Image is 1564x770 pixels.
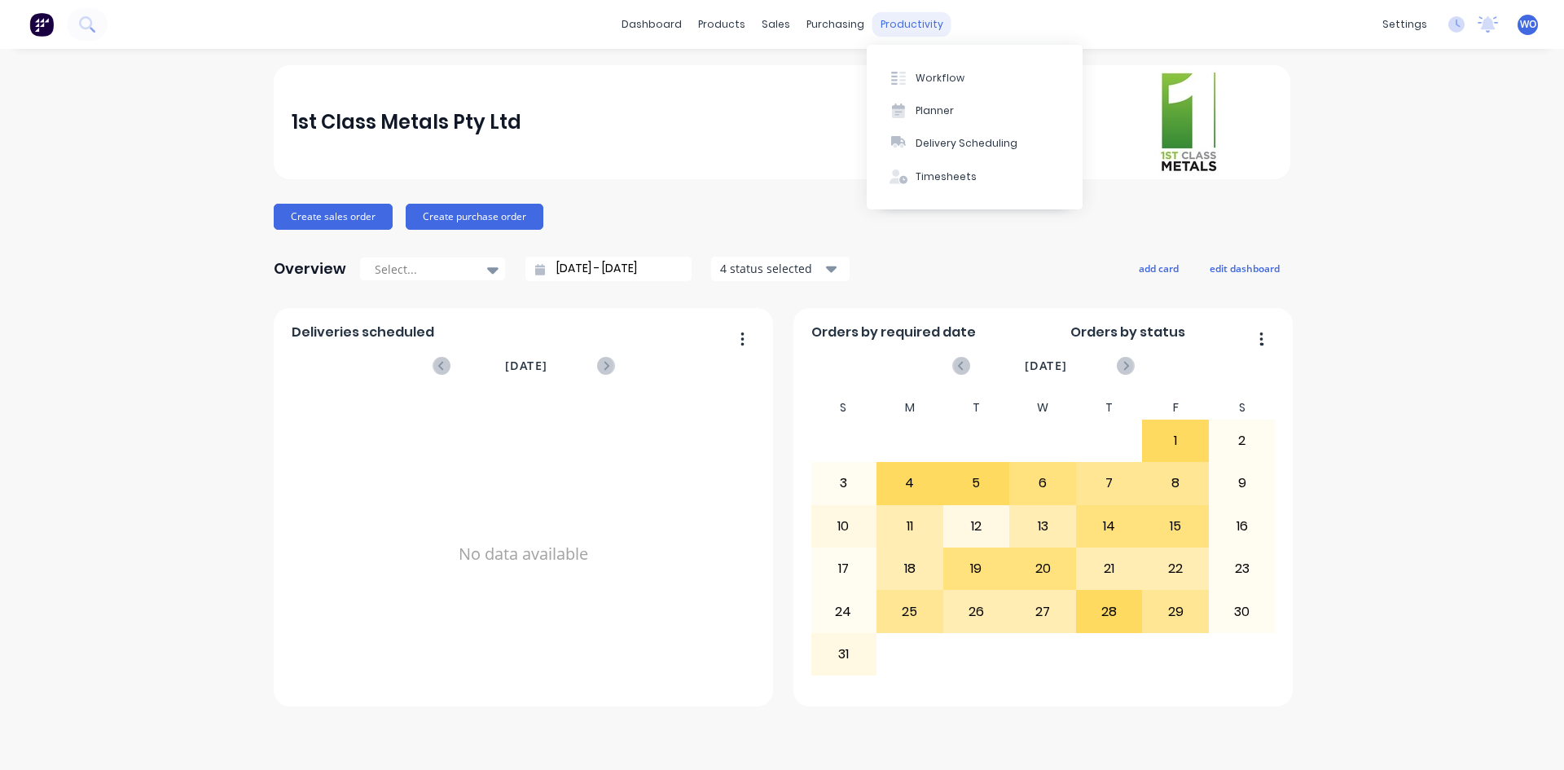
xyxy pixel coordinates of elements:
[867,61,1083,94] button: Workflow
[1158,70,1219,174] img: 1st Class Metals Pty Ltd
[1143,420,1208,461] div: 1
[711,257,850,281] button: 4 status selected
[292,396,756,712] div: No data available
[811,506,876,547] div: 10
[1210,420,1275,461] div: 2
[1210,548,1275,589] div: 23
[690,12,753,37] div: products
[944,591,1009,631] div: 26
[876,396,943,420] div: M
[1077,463,1142,504] div: 7
[720,260,823,277] div: 4 status selected
[944,463,1009,504] div: 5
[1210,591,1275,631] div: 30
[811,634,876,675] div: 31
[1077,591,1142,631] div: 28
[811,323,976,342] span: Orders by required date
[1209,396,1276,420] div: S
[613,12,690,37] a: dashboard
[811,463,876,504] div: 3
[1070,323,1185,342] span: Orders by status
[916,71,964,86] div: Workflow
[811,548,876,589] div: 17
[1128,257,1189,279] button: add card
[274,204,393,230] button: Create sales order
[944,548,1009,589] div: 19
[1199,257,1290,279] button: edit dashboard
[505,357,547,375] span: [DATE]
[1077,548,1142,589] div: 21
[1142,396,1209,420] div: F
[406,204,543,230] button: Create purchase order
[944,506,1009,547] div: 12
[1010,463,1075,504] div: 6
[916,169,977,184] div: Timesheets
[1143,463,1208,504] div: 8
[867,161,1083,193] button: Timesheets
[811,396,877,420] div: S
[292,106,521,139] div: 1st Class Metals Pty Ltd
[1210,463,1275,504] div: 9
[811,591,876,631] div: 24
[274,253,346,285] div: Overview
[877,548,942,589] div: 18
[877,591,942,631] div: 25
[916,136,1017,151] div: Delivery Scheduling
[753,12,798,37] div: sales
[916,103,954,118] div: Planner
[1010,506,1075,547] div: 13
[1143,548,1208,589] div: 22
[1520,17,1536,32] span: WO
[867,127,1083,160] button: Delivery Scheduling
[1143,591,1208,631] div: 29
[29,12,54,37] img: Factory
[1009,396,1076,420] div: W
[867,95,1083,127] button: Planner
[1010,591,1075,631] div: 27
[877,463,942,504] div: 4
[943,396,1010,420] div: T
[1077,506,1142,547] div: 14
[872,12,951,37] div: productivity
[1374,12,1435,37] div: settings
[1010,548,1075,589] div: 20
[798,12,872,37] div: purchasing
[877,506,942,547] div: 11
[1076,396,1143,420] div: T
[1143,506,1208,547] div: 15
[1210,506,1275,547] div: 16
[292,323,434,342] span: Deliveries scheduled
[1025,357,1067,375] span: [DATE]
